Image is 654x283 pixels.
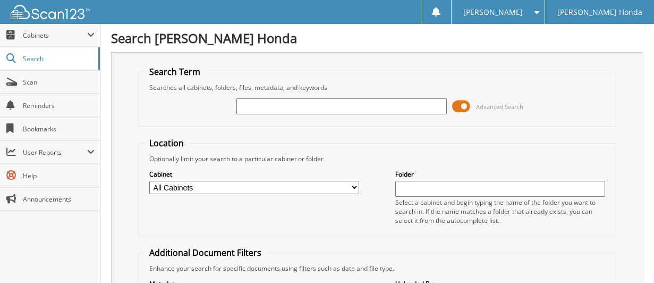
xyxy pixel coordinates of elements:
legend: Additional Document Filters [144,247,267,259]
span: Scan [23,78,95,87]
div: Searches all cabinets, folders, files, metadata, and keywords [144,83,610,92]
span: Announcements [23,195,95,204]
span: Bookmarks [23,124,95,134]
iframe: Chat Widget [601,232,654,283]
span: Cabinets [23,31,87,40]
span: [PERSON_NAME] Honda [557,9,642,15]
span: Help [23,171,95,180]
div: Enhance your search for specific documents using filters such as date and file type. [144,264,610,273]
img: scan123-logo-white.svg [11,5,90,19]
span: Reminders [23,101,95,110]
div: Select a cabinet and begin typing the name of the folder you want to search in. If the name match... [395,198,605,225]
legend: Search Term [144,66,206,78]
span: Advanced Search [476,103,523,111]
label: Folder [395,170,605,179]
legend: Location [144,137,189,149]
h1: Search [PERSON_NAME] Honda [111,29,643,47]
span: Search [23,54,93,63]
span: [PERSON_NAME] [463,9,523,15]
label: Cabinet [149,170,359,179]
span: User Reports [23,148,87,157]
div: Optionally limit your search to a particular cabinet or folder [144,154,610,163]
